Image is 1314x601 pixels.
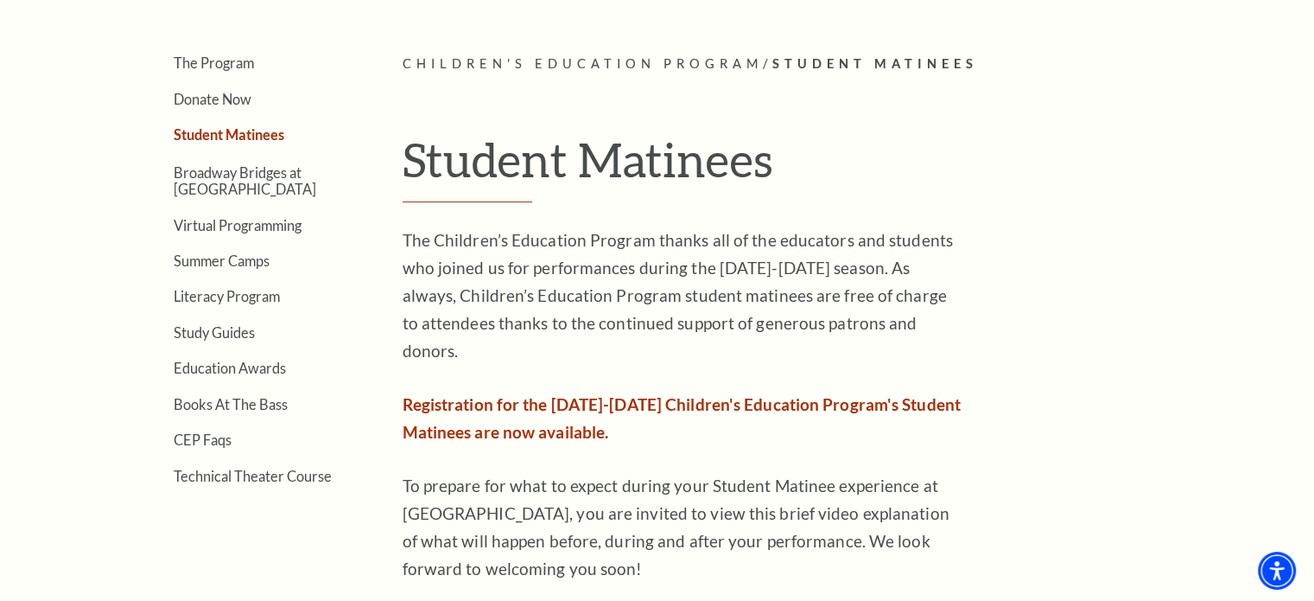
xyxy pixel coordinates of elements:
[403,227,964,365] p: The Children’s Education Program thanks all of the educators and students who joined us for perfo...
[403,54,1193,75] p: /
[174,54,254,71] a: The Program
[174,324,255,341] a: Study Guides
[174,288,280,304] a: Literacy Program
[771,56,977,71] span: Student Matinees
[174,91,251,107] a: Donate Now
[174,253,270,269] a: Summer Camps
[403,394,961,442] span: Registration for the [DATE]-[DATE] Children's Education Program's Student Matinees are now availa...
[174,164,316,197] a: Broadway Bridges at [GEOGRAPHIC_DATA]
[403,56,763,71] span: Children's Education Program
[174,217,302,233] a: Virtual Programming
[403,131,1193,202] h1: Student Matinees
[174,432,232,448] a: CEP Faqs
[174,396,288,412] a: Books At The Bass
[1258,552,1296,590] div: Accessibility Menu
[174,126,284,143] a: Student Matinees
[174,468,332,484] a: Technical Theater Course
[403,472,964,583] p: To prepare for what to expect during your Student Matinee experience at [GEOGRAPHIC_DATA], you ar...
[174,360,286,376] a: Education Awards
